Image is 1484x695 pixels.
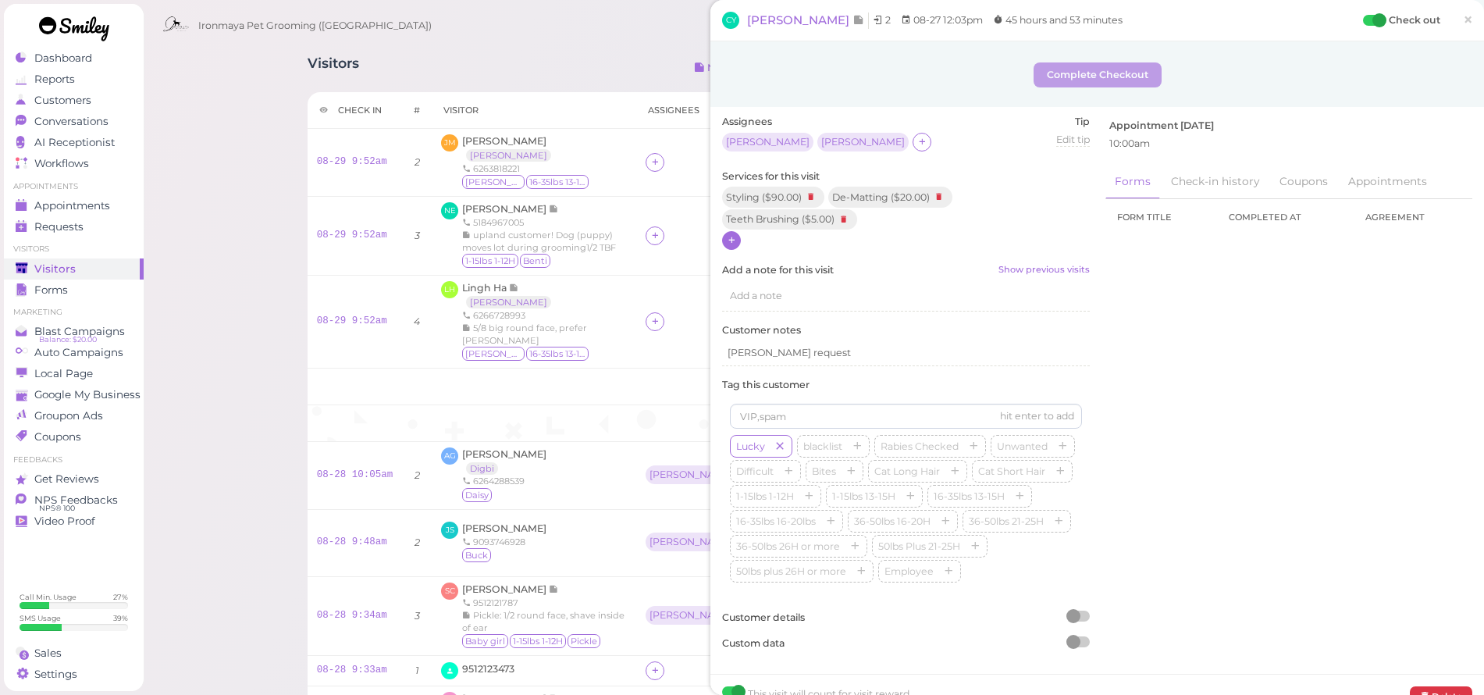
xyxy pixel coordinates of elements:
[1270,166,1337,198] a: Coupons
[20,613,61,623] div: SMS Usage
[441,522,458,539] span: JS
[821,137,905,148] div: [PERSON_NAME]
[4,664,144,685] a: Settings
[649,536,733,547] div: [PERSON_NAME]
[317,665,387,675] a: 08-28 9:33am
[4,469,144,490] a: Get Reviews
[722,209,857,230] div: Teeth Brushing ( $5.00 )
[728,346,1084,360] p: [PERSON_NAME] request
[4,195,144,216] a: Appointments
[432,92,636,129] th: Visitor
[39,502,75,515] span: NPS® 100
[722,12,739,29] span: CY
[308,92,403,129] th: Check in
[1034,62,1162,87] button: Complete Checkout
[877,440,962,452] span: Rabies Checked
[441,202,458,219] span: NE
[4,90,144,111] a: Customers
[829,490,899,502] span: 1-15lbs 13-15H
[462,175,525,189] span: Wesley
[722,263,1090,277] label: Add a note for this visit
[414,104,420,116] div: #
[4,321,144,342] a: Blast Campaigns Balance: $20.00
[34,220,84,233] span: Requests
[722,169,1090,184] label: Services for this visit
[1056,134,1090,145] span: Edit tip
[466,462,498,475] a: Digbi
[549,203,559,215] span: Note
[4,490,144,511] a: NPS Feedbacks NPS® 100
[39,333,97,346] span: Balance: $20.00
[1056,115,1090,129] label: Tip
[415,230,420,241] i: 3
[733,440,768,452] span: Lucky
[317,315,387,326] a: 08-29 9:52am
[726,137,810,148] div: [PERSON_NAME]
[4,280,144,301] a: Forms
[998,263,1090,277] a: Show previous visits
[441,583,458,600] span: SC
[317,380,1310,392] h5: 🎉 Total 3 visits [DATE].
[1217,199,1354,235] th: Completed at
[4,153,144,174] a: Workflows
[989,12,1126,28] li: 45 hours and 53 minutes
[520,254,550,268] span: Benti
[966,515,1047,527] span: 36-50lbs 21-25H
[462,282,559,308] a: Lingh Ha [PERSON_NAME]
[733,515,819,527] span: 16-35lbs 16-20lbs
[317,536,387,547] a: 08-28 9:48am
[441,134,458,151] span: JM
[549,583,559,595] span: Note
[649,469,733,480] div: [PERSON_NAME]
[34,157,89,170] span: Workflows
[636,92,846,129] th: Assignees
[733,465,777,477] span: Difficult
[308,55,359,84] h1: Visitors
[931,490,1008,502] span: 16-35lbs 13-15H
[1109,119,1214,133] label: Appointment [DATE]
[20,592,77,602] div: Call Min. Usage
[34,283,68,297] span: Forms
[34,647,62,660] span: Sales
[897,12,987,28] li: 08-27 12:03pm
[415,156,420,168] i: 2
[317,156,387,167] a: 08-29 9:52am
[317,230,387,241] a: 08-29 9:52am
[462,663,514,675] a: 9512123473
[462,488,492,502] span: Daisy
[4,258,144,280] a: Visitors
[1339,166,1436,198] a: Appointments
[4,69,144,90] a: Reports
[747,12,852,27] span: [PERSON_NAME]
[722,611,1090,625] label: Customer details
[34,94,91,107] span: Customers
[462,475,546,487] div: 6264288539
[441,447,458,465] span: AG
[733,490,797,502] span: 1-15lbs 1-12H
[34,515,95,528] span: Video Proof
[462,203,549,215] span: [PERSON_NAME]
[730,290,782,301] span: Add a note
[415,536,420,548] i: 2
[34,73,75,86] span: Reports
[462,282,509,294] span: Lingh Ha
[1354,199,1472,235] th: Agreement
[722,187,824,207] div: Styling ( $90.00 )
[733,565,849,577] span: 50lbs plus 26H or more
[682,55,749,80] button: Notes
[1162,166,1269,198] a: Check-in history
[526,175,589,189] span: 16-35lbs 13-15H
[885,14,891,26] span: 2
[4,454,144,465] li: Feedbacks
[462,230,616,253] span: upland customer! Dog (puppy) moves lot during grooming1/2 TBF
[1000,409,1074,423] div: hit enter to add
[975,465,1048,477] span: Cat Short Hair
[34,346,123,359] span: Auto Campaigns
[722,133,913,153] div: [PERSON_NAME] [PERSON_NAME]
[4,244,144,255] li: Visitors
[466,296,551,308] a: [PERSON_NAME]
[414,315,420,327] i: 4
[4,363,144,384] a: Local Page
[113,592,128,602] div: 27 %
